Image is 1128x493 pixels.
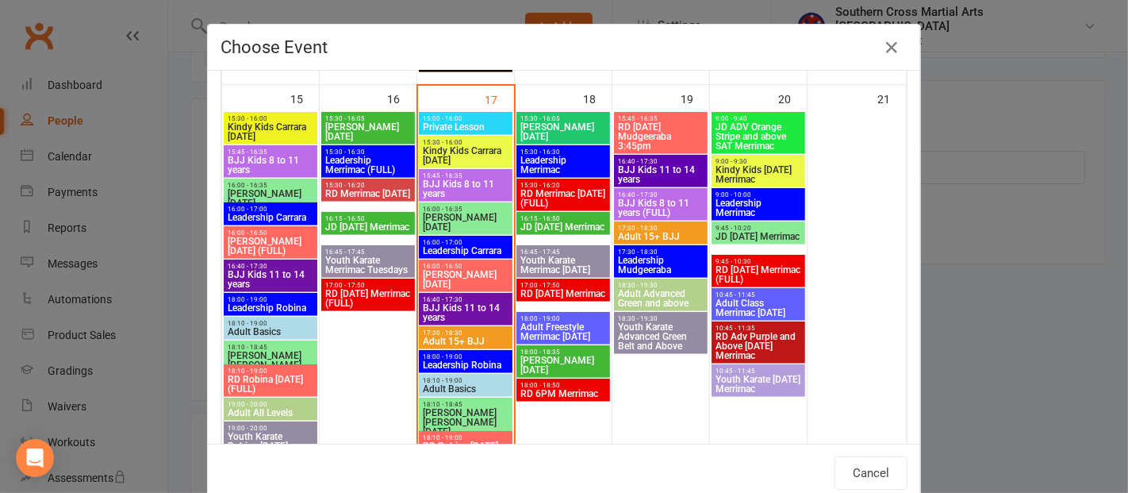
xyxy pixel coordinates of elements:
[834,456,907,490] button: Cancel
[422,303,509,322] span: BJJ Kids 11 to 14 years
[388,85,416,111] div: 16
[617,248,704,256] span: 17:30 - 18:30
[227,401,314,408] span: 19:00 - 20:00
[227,270,314,289] span: BJJ Kids 11 to 14 years
[324,256,412,275] span: Youth Karate Merrimac Tuesdays
[617,158,704,165] span: 16:40 - 17:30
[324,282,412,289] span: 17:00 - 17:50
[715,265,802,284] span: RD [DATE] Merrimac (FULL)
[422,213,509,232] span: [PERSON_NAME] [DATE]
[485,86,514,112] div: 17
[715,158,802,165] span: 9:00 - 9:30
[617,315,704,322] span: 18:30 - 19:30
[227,344,314,351] span: 18:10 - 18:45
[520,356,607,375] span: [PERSON_NAME] [DATE]
[324,148,412,156] span: 15:30 - 16:30
[617,115,704,122] span: 15:45 - 16:35
[227,189,314,208] span: [PERSON_NAME] [DATE]
[324,215,412,222] span: 16:15 - 16:50
[290,85,319,111] div: 15
[715,375,802,394] span: Youth Karate [DATE] Merrimac
[422,296,509,303] span: 16:40 - 17:30
[227,375,314,394] span: RD Robina [DATE] (FULL)
[520,322,607,341] span: Adult Freestyle Merrimac [DATE]
[227,432,314,451] span: Youth Karate Robina [DATE]
[227,237,314,256] span: [PERSON_NAME] [DATE] (FULL)
[715,232,802,241] span: JD [DATE] Merrimac
[422,246,509,256] span: Leadership Carrara
[422,146,509,165] span: Kindy Kids Carrara [DATE]
[422,263,509,270] span: 16:00 - 16:50
[422,441,509,451] span: RD Robina [DATE]
[715,198,802,218] span: Leadership Merrimac
[520,256,607,275] span: Youth Karate Merrimac [DATE]
[227,156,314,175] span: BJJ Kids 8 to 11 years
[227,115,314,122] span: 15:30 - 16:00
[324,156,412,175] span: Leadership Merrimac (FULL)
[715,291,802,298] span: 10:45 - 11:45
[877,85,906,111] div: 21
[422,360,509,370] span: Leadership Robina
[520,122,607,141] span: [PERSON_NAME] [DATE]
[778,85,807,111] div: 20
[520,222,607,232] span: JD [DATE] Merrimac
[520,248,607,256] span: 16:45 - 17:45
[617,289,704,308] span: Adult Advanced Green and above
[617,282,704,289] span: 18:30 - 19:30
[520,189,607,208] span: RD Merrimac [DATE] (FULL)
[520,349,607,356] span: 18:00 - 18:35
[520,215,607,222] span: 16:15 - 16:50
[715,298,802,318] span: Adult Class Merrimac [DATE]
[227,206,314,213] span: 16:00 - 17:00
[617,256,704,275] span: Leadership Mudgeeraba
[324,248,412,256] span: 16:45 - 17:45
[227,263,314,270] span: 16:40 - 17:30
[221,37,907,57] h4: Choose Event
[422,377,509,384] span: 18:10 - 19:00
[617,198,704,218] span: BJJ Kids 8 to 11 years (FULL)
[520,389,607,399] span: RD 6PM Merrimac
[715,115,802,122] span: 9:00 - 9:40
[681,85,709,111] div: 19
[715,122,802,151] span: JD ADV Orange Stripe and above SAT Merrimac
[583,85,612,111] div: 18
[16,439,54,477] div: Open Intercom Messenger
[422,206,509,213] span: 16:00 - 16:35
[227,320,314,327] span: 18:10 - 19:00
[617,191,704,198] span: 16:40 - 17:30
[617,225,704,232] span: 17:30 - 18:30
[715,225,802,232] span: 9:45 - 10:20
[520,315,607,322] span: 18:00 - 19:00
[422,384,509,394] span: Adult Basics
[422,329,509,337] span: 17:30 - 18:30
[324,289,412,308] span: RD [DATE] Merrimac (FULL)
[617,122,704,151] span: RD [DATE] Mudgeeraba 3:45pm
[715,165,802,184] span: Kindy Kids [DATE] Merrimac
[422,115,509,122] span: 15:00 - 16:00
[617,232,704,241] span: Adult 15+ BJJ
[227,122,314,141] span: Kindy Kids Carrara [DATE]
[227,351,314,379] span: [PERSON_NAME] [PERSON_NAME] [DATE]
[422,139,509,146] span: 15:30 - 16:00
[227,296,314,303] span: 18:00 - 19:00
[324,189,412,198] span: RD Merrimac [DATE]
[422,401,509,408] span: 18:10 - 18:45
[324,222,412,232] span: JD [DATE] Merrimac
[520,156,607,175] span: Leadership Merrimac
[324,122,412,141] span: [PERSON_NAME] [DATE]
[227,213,314,222] span: Leadership Carrara
[715,258,802,265] span: 9:45 - 10:30
[715,368,802,375] span: 10:45 - 11:45
[422,408,509,437] span: [PERSON_NAME] [PERSON_NAME] [DATE]
[617,322,704,351] span: Youth Karate Advanced Green Belt and Above
[422,172,509,179] span: 15:45 - 16:35
[520,115,607,122] span: 15:30 - 16:05
[715,332,802,360] span: RD Adv Purple and Above [DATE] Merrimac
[422,270,509,289] span: [PERSON_NAME] [DATE]
[422,122,509,132] span: Private Lesson
[227,368,314,375] span: 18:10 - 19:00
[227,303,314,313] span: Leadership Robina
[520,148,607,156] span: 15:30 - 16:30
[520,182,607,189] span: 15:30 - 16:20
[520,289,607,298] span: RD [DATE] Merrimac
